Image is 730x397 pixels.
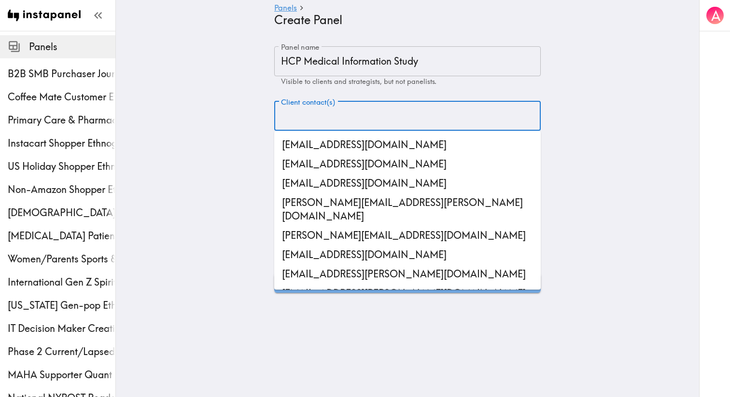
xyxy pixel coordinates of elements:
[8,299,115,312] span: [US_STATE] Gen-pop Ethnography
[274,154,541,174] li: [EMAIL_ADDRESS][DOMAIN_NAME]
[8,160,115,173] span: US Holiday Shopper Ethnography
[281,42,320,53] label: Panel name
[274,245,541,264] li: [EMAIL_ADDRESS][DOMAIN_NAME]
[8,252,115,266] span: Women/Parents Sports & Fitness Study
[281,77,436,86] span: Visible to clients and strategists, but not panelists.
[8,206,115,219] div: Male Prostate Cancer Screening Ethnography
[274,13,533,27] h4: Create Panel
[705,6,725,25] button: A
[8,183,115,196] span: Non-Amazon Shopper Ethnography
[274,226,541,245] li: [PERSON_NAME][EMAIL_ADDRESS][DOMAIN_NAME]
[8,345,115,358] span: Phase 2 Current/Lapsed Instacart User Shop-along
[8,113,115,127] span: Primary Care & Pharmacy Service Customer Ethnography
[8,299,115,312] div: Utah Gen-pop Ethnography
[274,4,297,13] a: Panels
[274,174,541,193] li: [EMAIL_ADDRESS][DOMAIN_NAME]
[711,7,720,24] span: A
[8,368,115,382] span: MAHA Supporter Quant Study
[281,97,335,108] label: Client contact(s)
[8,67,115,81] span: B2B SMB Purchaser Journey Study
[274,135,541,154] li: [EMAIL_ADDRESS][DOMAIN_NAME]
[274,284,541,303] li: [EMAIL_ADDRESS][PERSON_NAME][DOMAIN_NAME]
[8,322,115,335] span: IT Decision Maker Creative Testing
[274,264,541,284] li: [EMAIL_ADDRESS][PERSON_NAME][DOMAIN_NAME]
[29,40,115,54] span: Panels
[274,193,541,226] li: [PERSON_NAME][EMAIL_ADDRESS][PERSON_NAME][DOMAIN_NAME]
[8,229,115,243] div: Psoriasis Patient Ethnography
[8,137,115,150] span: Instacart Shopper Ethnography
[8,229,115,243] span: [MEDICAL_DATA] Patient Ethnography
[8,90,115,104] span: Coffee Mate Customer Ethnography
[8,275,115,289] span: International Gen Z Spirit Drinkers Exploratory
[8,206,115,219] span: [DEMOGRAPHIC_DATA] [MEDICAL_DATA] Screening Ethnography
